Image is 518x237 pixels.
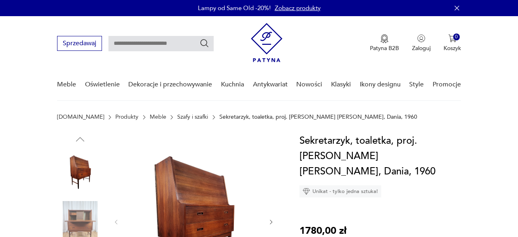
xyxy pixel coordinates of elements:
[128,69,212,100] a: Dekoracje i przechowywanie
[57,69,76,100] a: Meble
[57,149,103,195] img: Zdjęcie produktu Sekretarzyk, toaletka, proj. Arne Wahl Iversen, Dania, 1960
[303,188,310,195] img: Ikona diamentu
[219,114,417,120] p: Sekretarzyk, toaletka, proj. [PERSON_NAME] [PERSON_NAME], Dania, 1960
[444,34,461,52] button: 0Koszyk
[275,4,321,12] a: Zobacz produkty
[253,69,288,100] a: Antykwariat
[296,69,322,100] a: Nowości
[198,4,271,12] p: Lampy od Same Old -20%!
[150,114,166,120] a: Meble
[412,44,431,52] p: Zaloguj
[370,34,399,52] a: Ikona medaluPatyna B2B
[57,41,102,47] a: Sprzedawaj
[370,44,399,52] p: Patyna B2B
[57,36,102,51] button: Sprzedawaj
[331,69,351,100] a: Klasyki
[453,34,460,40] div: 0
[444,44,461,52] p: Koszyk
[251,23,282,62] img: Patyna - sklep z meblami i dekoracjami vintage
[177,114,208,120] a: Szafy i szafki
[360,69,401,100] a: Ikony designu
[448,34,456,42] img: Ikona koszyka
[412,34,431,52] button: Zaloguj
[409,69,424,100] a: Style
[85,69,120,100] a: Oświetlenie
[370,34,399,52] button: Patyna B2B
[221,69,244,100] a: Kuchnia
[57,114,104,120] a: [DOMAIN_NAME]
[417,34,425,42] img: Ikonka użytkownika
[115,114,138,120] a: Produkty
[299,133,461,179] h1: Sekretarzyk, toaletka, proj. [PERSON_NAME] [PERSON_NAME], Dania, 1960
[200,38,209,48] button: Szukaj
[299,185,381,197] div: Unikat - tylko jedna sztuka!
[380,34,388,43] img: Ikona medalu
[433,69,461,100] a: Promocje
